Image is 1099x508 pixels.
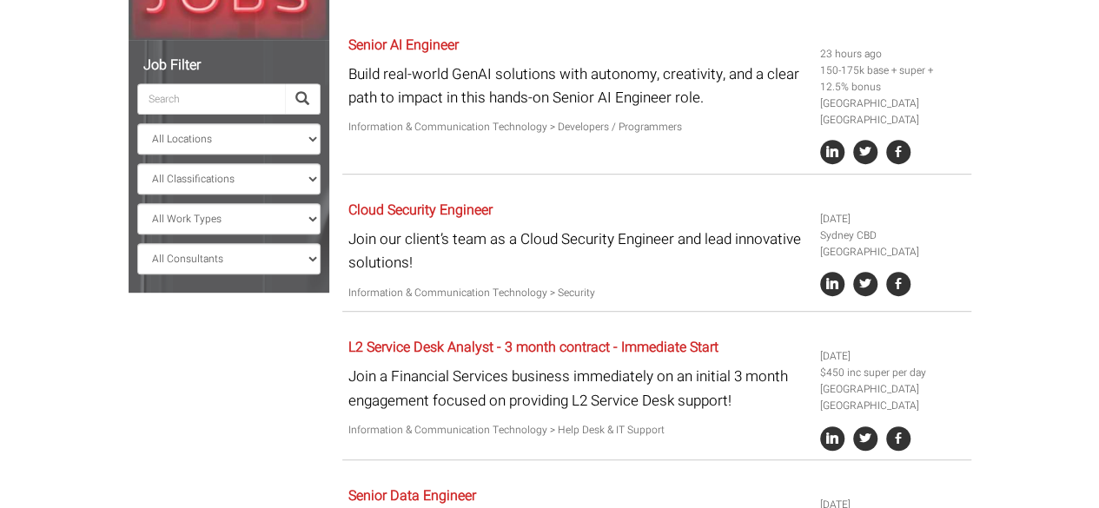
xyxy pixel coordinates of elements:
p: Build real-world GenAI solutions with autonomy, creativity, and a clear path to impact in this ha... [348,63,807,109]
li: $450 inc super per day [820,365,964,381]
p: Join a Financial Services business immediately on an initial 3 month engagement focused on provid... [348,365,807,412]
input: Search [137,83,285,115]
li: [DATE] [820,211,964,228]
p: Information & Communication Technology > Help Desk & IT Support [348,422,807,439]
a: L2 Service Desk Analyst - 3 month contract - Immediate Start [348,337,718,358]
li: 150-175k base + super + 12.5% bonus [820,63,964,96]
li: Sydney CBD [GEOGRAPHIC_DATA] [820,228,964,261]
p: Join our client’s team as a Cloud Security Engineer and lead innovative solutions! [348,228,807,274]
a: Senior Data Engineer [348,485,476,506]
li: [DATE] [820,348,964,365]
a: Cloud Security Engineer [348,200,493,221]
p: Information & Communication Technology > Developers / Programmers [348,119,807,135]
li: [GEOGRAPHIC_DATA] [GEOGRAPHIC_DATA] [820,96,964,129]
h5: Job Filter [137,58,321,74]
a: Senior AI Engineer [348,35,459,56]
p: Information & Communication Technology > Security [348,285,807,301]
li: 23 hours ago [820,46,964,63]
li: [GEOGRAPHIC_DATA] [GEOGRAPHIC_DATA] [820,381,964,414]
